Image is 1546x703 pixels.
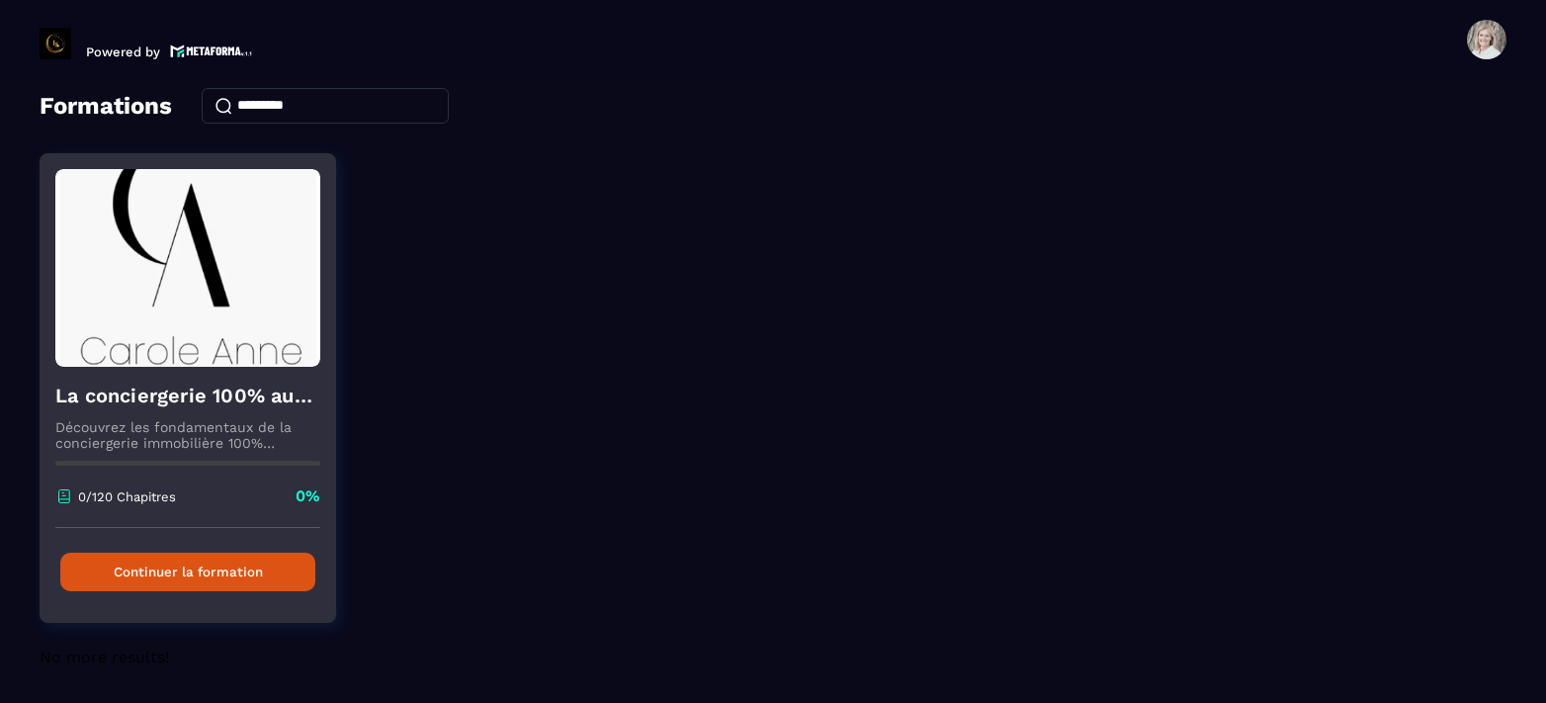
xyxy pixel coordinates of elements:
[40,92,172,120] h4: Formations
[55,382,320,409] h4: La conciergerie 100% automatisée
[86,44,160,59] p: Powered by
[60,553,315,591] button: Continuer la formation
[296,485,320,507] p: 0%
[40,28,71,59] img: logo-branding
[170,43,253,59] img: logo
[55,419,320,451] p: Découvrez les fondamentaux de la conciergerie immobilière 100% automatisée. Cette formation est c...
[55,169,320,367] img: formation-background
[78,489,176,504] p: 0/120 Chapitres
[40,153,361,648] a: formation-backgroundLa conciergerie 100% automatiséeDécouvrez les fondamentaux de la conciergerie...
[40,648,169,666] span: No more results!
